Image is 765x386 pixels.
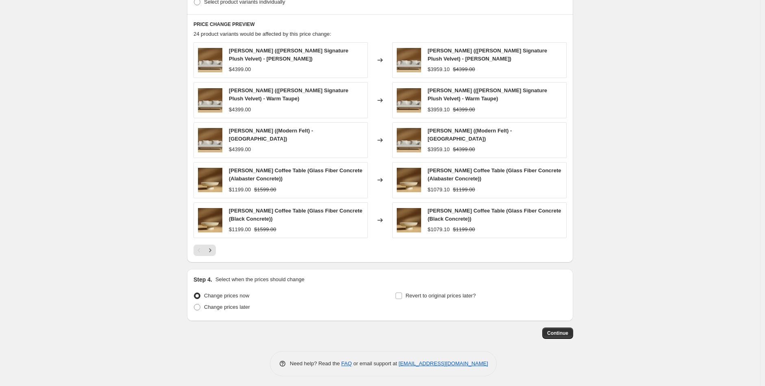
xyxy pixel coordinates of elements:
div: $4399.00 [229,106,251,114]
span: 24 product variants would be affected by this price change: [193,31,331,37]
strike: $4399.00 [453,145,475,154]
img: Maria-Sofa_ModernFelt_Alesund_1_80x.jpg [397,88,421,113]
div: $3959.10 [428,106,450,114]
img: Maria-Sofa_ModernFelt_Alesund_1_80x.jpg [198,128,222,152]
div: $1199.00 [229,226,251,234]
span: [PERSON_NAME] (([PERSON_NAME] Signature Plush Velvet) - Warm Taupe) [428,87,547,102]
a: FAQ [341,360,352,366]
span: [PERSON_NAME] Coffee Table (Glass Fiber Concrete (Black Concrete)) [229,208,362,222]
strike: $4399.00 [453,106,475,114]
div: $3959.10 [428,65,450,74]
strike: $4399.00 [453,65,475,74]
h6: PRICE CHANGE PREVIEW [193,21,567,28]
span: [PERSON_NAME] (([PERSON_NAME] Signature Plush Velvet) - [PERSON_NAME]) [428,48,547,62]
img: Maria_Coffee_Table_Olympia_Wax_Concrete_2_80x.jpg [198,208,222,232]
span: Change prices now [204,293,249,299]
span: [PERSON_NAME] ((Modern Felt) - [GEOGRAPHIC_DATA]) [229,128,313,142]
strike: $1199.00 [453,226,475,234]
img: Maria-Sofa_ModernFelt_Alesund_1_80x.jpg [198,48,222,72]
span: or email support at [352,360,399,366]
button: Continue [542,327,573,339]
span: Continue [547,330,568,336]
strike: $1199.00 [453,186,475,194]
img: Maria-Sofa_ModernFelt_Alesund_1_80x.jpg [198,88,222,113]
img: Maria_Coffee_Table_Olympia_Wax_Concrete_2_80x.jpg [198,168,222,192]
div: $1079.10 [428,186,450,194]
span: Change prices later [204,304,250,310]
nav: Pagination [193,245,216,256]
img: Maria_Coffee_Table_Olympia_Wax_Concrete_2_80x.jpg [397,168,421,192]
img: Maria-Sofa_ModernFelt_Alesund_1_80x.jpg [397,48,421,72]
span: [PERSON_NAME] (([PERSON_NAME] Signature Plush Velvet) - [PERSON_NAME]) [229,48,348,62]
strike: $1599.00 [254,226,276,234]
strike: $1599.00 [254,186,276,194]
a: [EMAIL_ADDRESS][DOMAIN_NAME] [399,360,488,366]
button: Next [204,245,216,256]
span: [PERSON_NAME] ((Modern Felt) - [GEOGRAPHIC_DATA]) [428,128,512,142]
div: $4399.00 [229,145,251,154]
h2: Step 4. [193,275,212,284]
img: Maria-Sofa_ModernFelt_Alesund_1_80x.jpg [397,128,421,152]
div: $1079.10 [428,226,450,234]
span: Need help? Read the [290,360,341,366]
div: $4399.00 [229,65,251,74]
span: Revert to original prices later? [406,293,476,299]
span: [PERSON_NAME] Coffee Table (Glass Fiber Concrete (Alabaster Concrete)) [229,167,362,182]
span: [PERSON_NAME] (([PERSON_NAME] Signature Plush Velvet) - Warm Taupe) [229,87,348,102]
p: Select when the prices should change [215,275,304,284]
img: Maria_Coffee_Table_Olympia_Wax_Concrete_2_80x.jpg [397,208,421,232]
span: [PERSON_NAME] Coffee Table (Glass Fiber Concrete (Black Concrete)) [428,208,561,222]
div: $3959.10 [428,145,450,154]
span: [PERSON_NAME] Coffee Table (Glass Fiber Concrete (Alabaster Concrete)) [428,167,561,182]
div: $1199.00 [229,186,251,194]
